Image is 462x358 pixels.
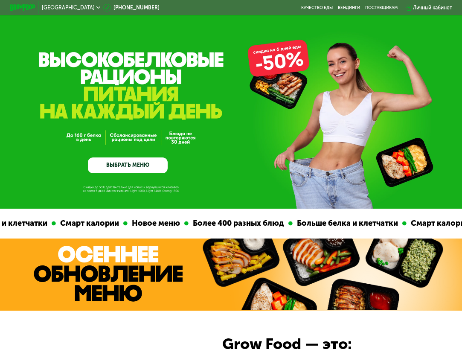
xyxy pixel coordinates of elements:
[338,5,360,10] a: Вендинги
[42,5,95,10] span: [GEOGRAPHIC_DATA]
[88,157,168,174] a: ВЫБРАТЬ МЕНЮ
[301,5,333,10] a: Качество еды
[413,4,452,12] div: Личный кабинет
[53,218,121,230] div: Смарт калории
[290,218,400,230] div: Больше белка и клетчатки
[222,332,375,355] div: Grow Food — это:
[186,218,286,230] div: Более 400 разных блюд
[103,4,160,12] a: [PHONE_NUMBER]
[365,5,398,10] div: поставщикам
[125,218,182,230] div: Новое меню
